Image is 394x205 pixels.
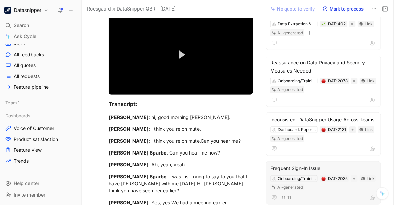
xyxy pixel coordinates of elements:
span: Feature view [14,147,42,153]
div: Reassurance on Data Privacy and Security Measures Needed [270,59,377,75]
div: Main sectionExtraction FeedbackInboxAll feedbacksAll quotesAll requestsFeature pipeline [3,15,79,92]
img: Datasnipper [4,7,11,14]
div: Help center [3,178,79,188]
a: Product satisfaction [3,134,79,144]
div: AI-generated [277,86,303,93]
span: Search [14,21,29,29]
span: Invite member [14,192,45,198]
mark: [PERSON_NAME] Sparbo [109,173,167,179]
div: Search [3,20,79,30]
img: 🔴 [322,128,326,132]
div: Onboarding/Training/Support [278,175,316,182]
button: No quote to verify [268,4,318,14]
div: Dashboards [3,110,79,121]
div: Invite member [3,190,79,200]
div: : Ah, yeah, yeah. [109,161,253,168]
mark: [PERSON_NAME] Sparbo [109,150,167,156]
div: : Can you hear me now? [109,149,253,156]
div: DAT-2035 [328,175,348,182]
div: : I think you're on mute.Can you hear me? [109,137,253,144]
span: Help center [14,180,39,186]
span: All quotes [14,62,36,69]
a: All requests [3,71,79,81]
button: DatasnipperDatasnipper [3,5,50,15]
span: Voice of Customer [14,125,54,132]
span: 11 [287,196,291,200]
div: Link [367,175,375,182]
span: All requests [14,73,40,80]
button: Play Video [170,44,192,65]
div: DAT-2131 [328,126,346,133]
div: : I was just trying to say to you that I have [PERSON_NAME] with me [DATE].Hi, [PERSON_NAME].I th... [109,173,253,194]
button: 🔴 [321,176,326,181]
span: Dashboards [5,112,30,119]
mark: [PERSON_NAME] [109,126,149,132]
img: 🔴 [322,79,326,83]
div: DAT-402 [328,21,346,27]
div: Inconsistent DataSnipper Usage Across Teams [270,116,377,124]
div: : hi, good morning [PERSON_NAME]. [109,114,253,121]
button: 🔴 [321,127,326,132]
div: DashboardsVoice of CustomerProduct satisfactionFeature viewTrends [3,110,79,166]
span: Product satisfaction [14,136,58,143]
span: All feedbacks [14,51,44,58]
span: Ask Cycle [14,32,36,40]
div: Data Extraction & Snipping [278,21,316,27]
img: 🔴 [322,177,326,181]
h1: Datasnipper [14,7,41,13]
button: Mark to process [319,4,367,14]
div: Frequent Sign-In Issue [270,164,377,172]
span: Roesgaard x DataSnipper QBR - [DATE] [87,5,176,13]
img: 🌱 [322,22,326,26]
div: DAT-2078 [328,78,348,84]
div: Link [365,126,373,133]
a: All feedbacks [3,49,79,60]
button: 11 [280,194,293,201]
div: AI-generated [277,184,303,191]
div: Team 1 [3,98,79,110]
div: AI-generated [277,29,303,36]
div: AI-generated [277,135,303,142]
span: Feature pipeline [14,84,49,90]
div: Dashboard, Reporting & Governance [278,126,316,133]
a: Ask Cycle [3,31,79,41]
a: Feature pipeline [3,82,79,92]
mark: [PERSON_NAME] [109,114,149,120]
a: Feature view [3,145,79,155]
mark: [PERSON_NAME] [109,138,149,144]
div: Link [367,78,375,84]
div: : I think you're on mute. [109,125,253,132]
div: Link [365,21,373,27]
mark: [PERSON_NAME] [109,162,149,167]
div: Team 1 [3,98,79,108]
div: Onboarding/Training/Support [278,78,316,84]
a: All quotes [3,60,79,70]
a: Voice of Customer [3,123,79,134]
span: Team 1 [5,99,20,106]
div: Transcript: [109,100,253,108]
span: Trends [14,158,29,164]
div: Video Player [109,14,253,94]
a: Trends [3,156,79,166]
